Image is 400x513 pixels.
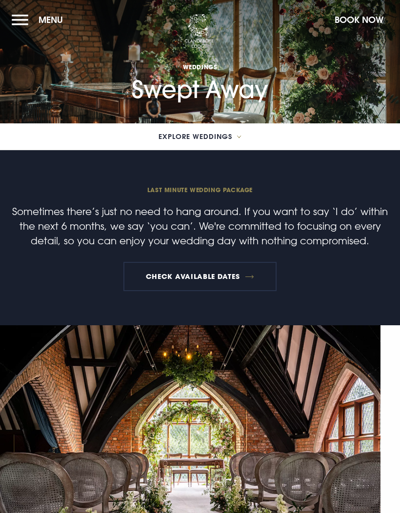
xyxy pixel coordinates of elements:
img: Clandeboye Lodge [184,14,214,48]
span: Last minute wedding package [12,186,388,194]
a: Check available dates [123,262,276,291]
span: Explore Weddings [159,133,232,140]
button: Book Now [330,9,388,30]
button: Menu [12,9,68,30]
p: Sometimes there’s just no need to hang around. If you want to say ‘I do’ within the next 6 months... [12,204,388,248]
span: Menu [39,14,63,25]
span: Weddings [132,63,268,71]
